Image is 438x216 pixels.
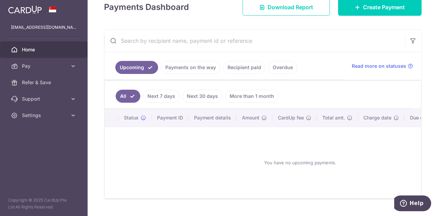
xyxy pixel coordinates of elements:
th: Payment details [189,109,236,127]
span: Home [22,46,67,53]
span: CardUp fee [278,114,304,121]
a: Overdue [268,61,297,74]
a: Upcoming [115,61,158,74]
span: Due date [410,114,430,121]
iframe: Opens a widget where you can find more information [394,195,431,213]
a: Recipient paid [223,61,266,74]
th: Payment ID [152,109,189,127]
a: All [116,90,140,103]
a: Read more on statuses [352,63,413,69]
span: Settings [22,112,67,119]
span: Total amt. [322,114,345,121]
a: Next 30 days [182,90,222,103]
span: Amount [242,114,259,121]
a: More than 1 month [225,90,279,103]
span: Create Payment [363,3,405,11]
span: Refer & Save [22,79,67,86]
span: Support [22,96,67,102]
span: Pay [22,63,67,69]
p: [EMAIL_ADDRESS][DOMAIN_NAME] [11,24,77,31]
img: CardUp [8,5,42,14]
h4: Payments Dashboard [104,1,189,13]
a: Payments on the way [161,61,220,74]
span: Status [124,114,139,121]
input: Search by recipient name, payment id or reference [104,30,405,52]
span: Charge date [363,114,391,121]
a: Next 7 days [143,90,180,103]
span: Download Report [268,3,313,11]
span: Read more on statuses [352,63,406,69]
